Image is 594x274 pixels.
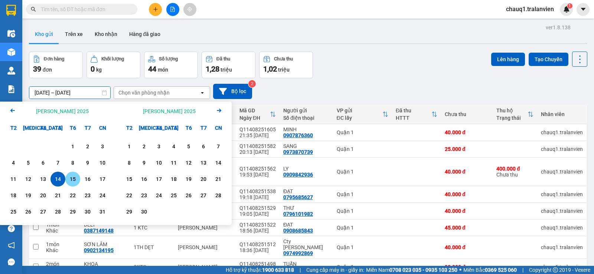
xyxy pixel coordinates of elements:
div: Choose Thứ Năm, tháng 08 28 2025. It's available. [50,204,65,219]
div: Choose Thứ Năm, tháng 09 4 2025. It's available. [166,139,181,154]
div: Choose Chủ Nhật, tháng 09 21 2025. It's available. [211,172,226,186]
span: món [158,67,168,73]
img: icon-new-feature [563,6,570,13]
div: 20:13 [DATE] [239,149,276,155]
div: [PERSON_NAME] [178,264,232,270]
div: 0902134195 [84,247,114,253]
b: Trà Lan Viên - Gửi khách hàng [46,11,74,84]
div: Chưa thu [445,111,489,117]
div: Choose Thứ Tư, tháng 09 17 2025. It's available. [151,172,166,186]
button: Next month. [215,106,223,116]
div: 16 [139,175,149,184]
div: T6 [181,121,196,135]
span: kg [96,67,102,73]
button: Số lượng44món [144,52,198,78]
div: Choose Thứ Sáu, tháng 08 1 2025. It's available. [65,139,80,154]
b: [DOMAIN_NAME] [62,28,102,34]
div: 30 [139,207,149,216]
div: Khác [46,228,76,234]
div: 2KTC [134,264,170,270]
div: 14 [213,158,223,167]
span: Hỗ trợ kỹ thuật: [226,266,294,274]
div: Choose Thứ Năm, tháng 08 7 2025. It's available. [50,155,65,170]
div: Choose Thứ Hai, tháng 09 1 2025. It's available. [122,139,137,154]
div: KHOA [84,261,126,267]
div: Choose Thứ Sáu, tháng 09 19 2025. It's available. [181,172,196,186]
span: Cung cấp máy in - giấy in: [306,266,364,274]
li: (c) 2017 [62,35,102,44]
span: copyright [553,267,558,273]
span: đơn [43,67,52,73]
div: Quận 1 [337,169,389,175]
button: Kho nhận [89,25,123,43]
div: Ngày ĐH [239,115,270,121]
div: 9 [82,158,93,167]
div: Quận 1 [337,146,389,152]
span: aim [187,7,192,12]
div: Choose Thứ Hai, tháng 08 18 2025. It's available. [6,188,21,203]
div: ver 1.8.138 [546,23,571,32]
div: Choose Thứ Ba, tháng 09 9 2025. It's available. [137,155,151,170]
div: chauq1.tralanvien [541,208,583,214]
div: 1TH DẸT [134,244,170,250]
div: [MEDICAL_DATA] [21,121,36,135]
img: logo.jpg [81,9,98,27]
div: [PERSON_NAME] 2025 [36,108,89,115]
th: Toggle SortBy [333,105,392,124]
div: Choose Thứ Ba, tháng 09 30 2025. It's available. [137,204,151,219]
div: chauq1.tralanvien [541,264,583,270]
div: 12 [183,158,194,167]
div: Đã thu [216,56,230,62]
div: Choose Thứ Hai, tháng 08 25 2025. It's available. [6,204,21,219]
div: Choose Chủ Nhật, tháng 08 31 2025. It's available. [95,204,110,219]
button: aim [183,3,196,16]
div: 2 [139,142,149,151]
span: chauq1.tralanvien [500,4,560,14]
strong: 0708 023 035 - 0935 103 250 [389,267,457,273]
div: 31 [97,207,108,216]
div: 10 [154,158,164,167]
div: CN [211,121,226,135]
span: notification [8,242,15,249]
div: 21 [53,191,63,200]
div: Choose Thứ Bảy, tháng 08 16 2025. It's available. [80,172,95,186]
div: [PERSON_NAME] [178,244,232,250]
div: 400.000 đ [496,166,533,172]
div: 5 [183,142,194,151]
div: Choose Thứ Sáu, tháng 09 5 2025. It's available. [181,139,196,154]
div: 40.000 đ [445,129,489,135]
div: Quận 1 [337,244,389,250]
div: 28 [53,207,63,216]
div: T7 [80,121,95,135]
div: 19 [23,191,33,200]
div: T5 [50,121,65,135]
span: question-circle [8,225,15,232]
div: SANG [283,143,329,149]
div: Khác [46,247,76,253]
svg: Arrow Right [215,106,223,115]
div: Choose Thứ Sáu, tháng 08 15 2025. It's available. [65,172,80,186]
div: Q11408251498 [239,261,276,267]
span: 0 [91,65,95,73]
div: Choose Thứ Tư, tháng 09 10 2025. It's available. [151,155,166,170]
div: Selected end date. Thứ Năm, tháng 08 14 2025. It's available. [50,172,65,186]
div: Choose Chủ Nhật, tháng 09 28 2025. It's available. [211,188,226,203]
div: Choose Thứ Hai, tháng 09 8 2025. It's available. [122,155,137,170]
div: Quận 1 [337,225,389,231]
div: 11 [8,175,19,184]
div: 26 [23,207,33,216]
div: Choose Thứ Hai, tháng 08 11 2025. It's available. [6,172,21,186]
div: 1 [124,142,134,151]
div: Số lượng [159,56,178,62]
div: Quận 1 [337,264,389,270]
div: chauq1.tralanvien [541,169,583,175]
div: T2 [122,121,137,135]
div: Choose Thứ Ba, tháng 08 19 2025. It's available. [21,188,36,203]
div: Q11408251512 [239,241,276,247]
div: CN [95,121,110,135]
div: [PERSON_NAME] [178,225,232,231]
div: Choose Thứ Ba, tháng 09 2 2025. It's available. [137,139,151,154]
div: Choose Thứ Năm, tháng 08 21 2025. It's available. [50,188,65,203]
div: ĐẠT [283,188,329,194]
div: chauq1.tralanvien [541,225,583,231]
